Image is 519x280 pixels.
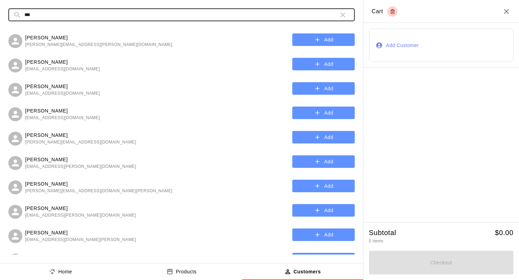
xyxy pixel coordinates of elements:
[292,155,355,168] button: Add
[502,7,511,16] button: Close
[369,228,396,238] h5: Subtotal
[25,107,100,115] p: [PERSON_NAME]
[25,59,100,66] p: [PERSON_NAME]
[369,29,513,62] button: Add Customer
[58,268,72,275] p: Home
[25,156,136,163] p: [PERSON_NAME]
[292,253,355,266] button: Add
[25,139,136,146] span: [PERSON_NAME][EMAIL_ADDRESS][DOMAIN_NAME]
[25,205,136,212] p: [PERSON_NAME]
[292,107,355,119] button: Add
[25,115,100,122] span: [EMAIL_ADDRESS][DOMAIN_NAME]
[495,228,513,238] h5: $ 0.00
[25,83,100,90] p: [PERSON_NAME]
[25,132,136,139] p: [PERSON_NAME]
[25,163,136,170] span: [EMAIL_ADDRESS][PERSON_NAME][DOMAIN_NAME]
[25,229,136,236] p: [PERSON_NAME]
[25,41,172,48] span: [PERSON_NAME][EMAIL_ADDRESS][PERSON_NAME][DOMAIN_NAME]
[292,33,355,46] button: Add
[294,268,321,275] p: Customers
[292,58,355,71] button: Add
[387,6,398,17] button: Empty cart
[176,268,197,275] p: Products
[369,239,383,243] span: 0 items
[25,66,100,73] span: [EMAIL_ADDRESS][DOMAIN_NAME]
[292,82,355,95] button: Add
[292,228,355,241] button: Add
[292,204,355,217] button: Add
[25,180,172,188] p: [PERSON_NAME]
[25,90,100,97] span: [EMAIL_ADDRESS][DOMAIN_NAME]
[25,34,172,41] p: [PERSON_NAME]
[25,236,136,243] span: [EMAIL_ADDRESS][DOMAIN_NAME][PERSON_NAME]
[292,131,355,144] button: Add
[25,188,172,195] span: [PERSON_NAME][EMAIL_ADDRESS][DOMAIN_NAME][PERSON_NAME]
[372,6,398,17] div: Cart
[25,212,136,219] span: [EMAIL_ADDRESS][PERSON_NAME][DOMAIN_NAME]
[292,180,355,193] button: Add
[25,254,100,261] p: [PERSON_NAME]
